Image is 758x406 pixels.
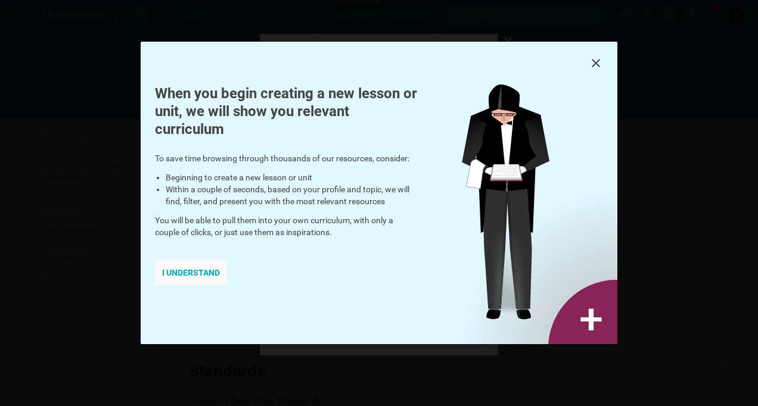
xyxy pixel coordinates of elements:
li: Within a couple of seconds, based on your profile and topic, we will find, filter, and present yo... [166,183,417,207]
li: Beginning to create a new lesson or unit [166,171,417,183]
div: To save time browsing through thousands of our resources, consider: You will be able to pull them... [141,85,431,307]
div: I understand [155,260,227,286]
img: we-find-you-stuff.png [462,85,617,344]
h1: When you begin creating a new lesson or unit, we will show you relevant curriculum [155,85,417,138]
